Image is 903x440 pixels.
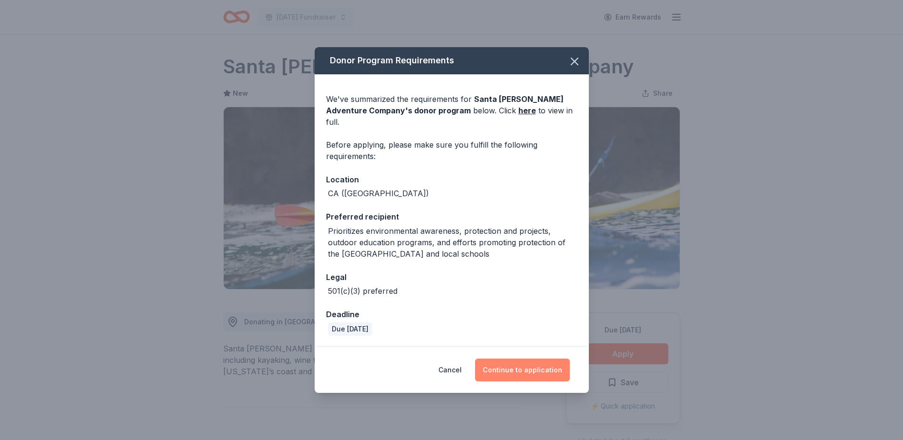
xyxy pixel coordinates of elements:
[326,93,577,128] div: We've summarized the requirements for below. Click to view in full.
[326,271,577,283] div: Legal
[328,285,397,297] div: 501(c)(3) preferred
[326,308,577,320] div: Deadline
[326,210,577,223] div: Preferred recipient
[438,359,462,381] button: Cancel
[328,322,372,336] div: Due [DATE]
[518,105,536,116] a: here
[475,359,570,381] button: Continue to application
[326,139,577,162] div: Before applying, please make sure you fulfill the following requirements:
[328,225,577,260] div: Prioritizes environmental awareness, protection and projects, outdoor education programs, and eff...
[315,47,589,74] div: Donor Program Requirements
[326,173,577,186] div: Location
[328,188,429,199] div: CA ([GEOGRAPHIC_DATA])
